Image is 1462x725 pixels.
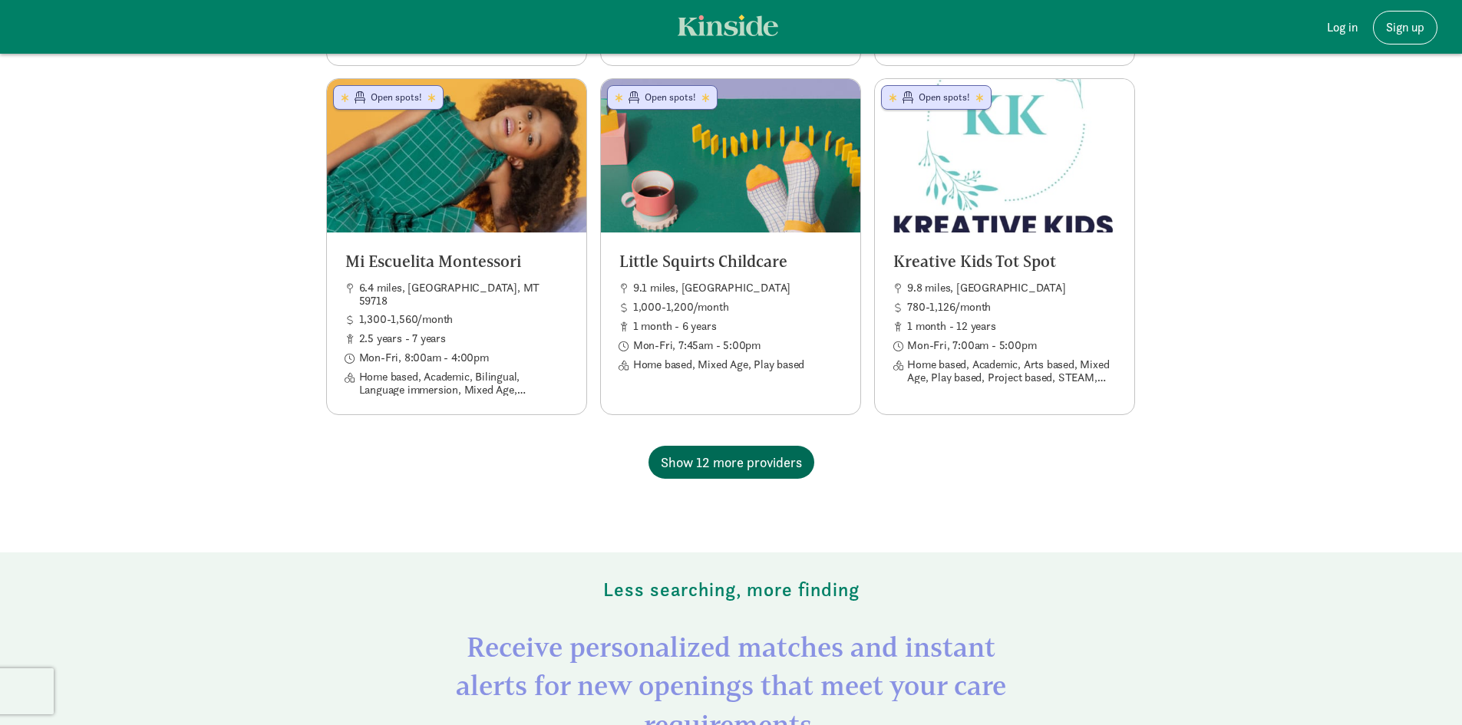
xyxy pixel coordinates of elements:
[619,251,842,272] h5: Little Squirts Childcare
[371,91,425,104] span: Open spots!
[359,371,568,396] span: Home based, Academic, Bilingual, Language immersion, Mixed Age, Montessori
[601,79,860,390] a: Little Squirts Childcare 9.1 miles, [GEOGRAPHIC_DATA] 1,000-1,200/month 1 month - 6 years Mon-Fri...
[648,446,814,479] button: Show 12 more providers
[1373,11,1437,44] a: Sign up
[907,301,1116,314] span: 780-1,126/month
[907,358,1116,384] span: Home based, Academic, Arts based, Mixed Age, Play based, Project based, STEAM, STEM
[345,251,568,272] h5: Mi Escuelita Montessori
[633,358,842,371] span: Home based, Mixed Age, Play based
[875,79,1134,402] a: Kreative Kids Tot Spot 9.8 miles, [GEOGRAPHIC_DATA] 780-1,126/month 1 month - 12 years Mon-Fri, 7...
[645,91,699,104] span: Open spots!
[359,332,568,345] span: 2.5 years - 7 years
[661,452,802,473] span: Show 12 more providers
[907,339,1116,352] span: Mon-Fri, 7:00am - 5:00pm
[893,251,1116,272] h5: Kreative Kids Tot Spot
[359,313,568,326] span: 1,300-1,560/month
[907,320,1116,333] span: 1 month - 12 years
[678,15,778,36] img: light.svg
[633,320,842,333] span: 1 month - 6 years
[359,282,568,307] span: 6.4 miles, [GEOGRAPHIC_DATA], MT 59718
[919,91,973,104] span: Open spots!
[359,351,568,364] span: Mon-Fri, 8:00am - 4:00pm
[907,282,1116,295] span: 9.8 miles, [GEOGRAPHIC_DATA]
[1315,11,1370,44] a: Log in
[633,301,842,314] span: 1,000-1,200/month
[327,79,586,414] a: Mi Escuelita Montessori 6.4 miles, [GEOGRAPHIC_DATA], MT 59718 1,300-1,560/month 2.5 years - 7 ye...
[633,282,842,295] span: 9.1 miles, [GEOGRAPHIC_DATA]
[305,552,1157,628] div: Less searching, more finding
[1385,651,1462,725] iframe: Chat Widget
[633,339,842,352] span: Mon-Fri, 7:45am - 5:00pm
